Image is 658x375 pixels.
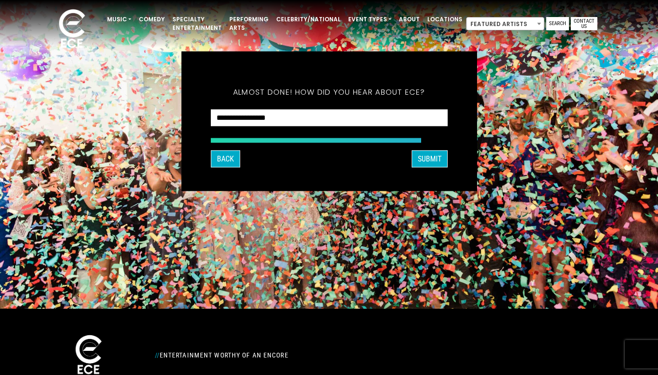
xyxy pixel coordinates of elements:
select: How did you hear about ECE [211,109,448,127]
div: Entertainment Worthy of an Encore [149,348,419,363]
span: // [155,351,160,359]
button: SUBMIT [412,151,448,168]
a: About [395,11,424,27]
a: Specialty Entertainment [169,11,225,36]
button: Back [211,151,240,168]
a: Celebrity/National [272,11,344,27]
a: Search [546,17,569,30]
a: Performing Arts [225,11,272,36]
h5: Almost done! How did you hear about ECE? [211,75,448,109]
a: Music [103,11,135,27]
span: Featured Artists [467,18,544,31]
a: Locations [424,11,466,27]
span: Featured Artists [466,17,544,30]
a: Event Types [344,11,395,27]
a: Contact Us [571,17,597,30]
a: Comedy [135,11,169,27]
img: ece_new_logo_whitev2-1.png [48,7,96,53]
